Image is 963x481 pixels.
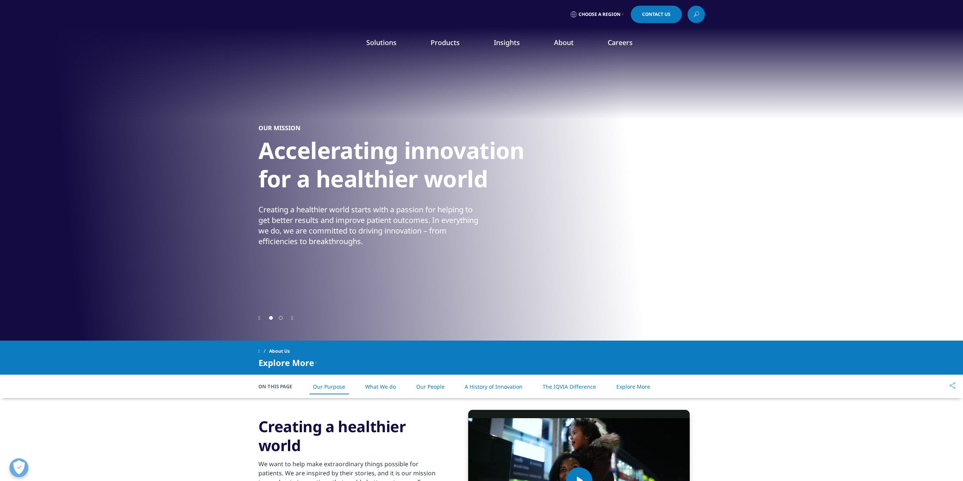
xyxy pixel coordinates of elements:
h1: Accelerating innovation for a healthier world [258,136,542,198]
a: Products [431,38,460,47]
span: About Us [269,344,290,358]
a: Solutions [366,38,397,47]
a: Our Purpose [313,383,345,390]
span: On This Page [258,383,300,390]
a: Insights [494,38,520,47]
a: Contact Us [631,6,682,23]
div: Previous slide [258,314,260,321]
span: Go to slide 2 [279,316,283,320]
span: Contact Us [642,12,671,17]
a: Explore More [616,383,650,390]
a: What We do [365,383,396,390]
span: Explore More [258,358,314,367]
div: 1 / 2 [258,57,705,314]
a: Careers [608,38,633,47]
span: Choose a Region [579,11,621,17]
div: Next slide [291,314,293,321]
button: Abrir preferências [9,458,28,477]
h3: Creating a healthier world [258,417,442,455]
nav: Primary [322,26,705,62]
a: The IQVIA Difference [543,383,596,390]
a: Our People [416,383,445,390]
div: Creating a healthier world starts with a passion for helping to get better results and improve pa... [258,204,480,247]
h5: OUR MISSION [258,124,300,132]
span: Go to slide 1 [269,316,273,320]
a: About [554,38,574,47]
a: A History of Innovation [465,383,523,390]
